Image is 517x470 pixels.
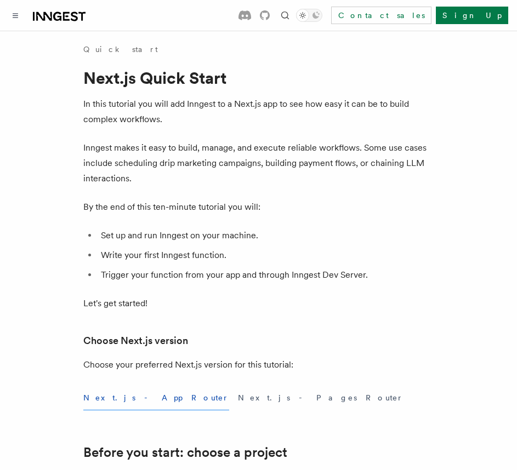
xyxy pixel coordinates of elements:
[98,248,434,263] li: Write your first Inngest function.
[98,228,434,243] li: Set up and run Inngest on your machine.
[436,7,508,24] a: Sign Up
[83,96,434,127] p: In this tutorial you will add Inngest to a Next.js app to see how easy it can be to build complex...
[83,140,434,186] p: Inngest makes it easy to build, manage, and execute reliable workflows. Some use cases include sc...
[98,267,434,283] li: Trigger your function from your app and through Inngest Dev Server.
[9,9,22,22] button: Toggle navigation
[279,9,292,22] button: Find something...
[331,7,431,24] a: Contact sales
[83,445,287,460] a: Before you start: choose a project
[83,68,434,88] h1: Next.js Quick Start
[296,9,322,22] button: Toggle dark mode
[238,386,404,410] button: Next.js - Pages Router
[83,386,229,410] button: Next.js - App Router
[83,333,188,348] a: Choose Next.js version
[83,199,434,215] p: By the end of this ten-minute tutorial you will:
[83,357,434,372] p: Choose your preferred Next.js version for this tutorial:
[83,44,158,55] a: Quick start
[83,296,434,311] p: Let's get started!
